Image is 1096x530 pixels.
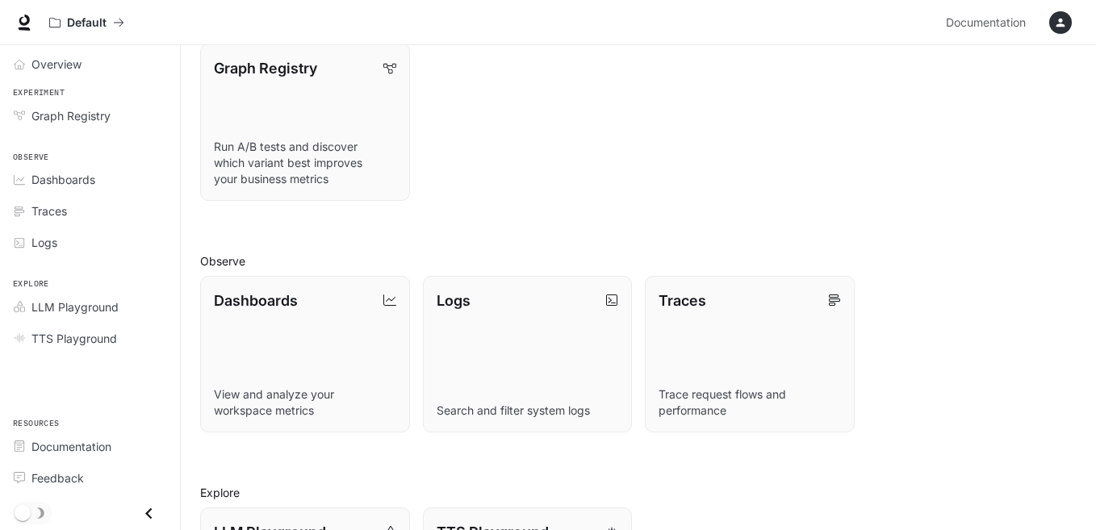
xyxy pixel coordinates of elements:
[200,484,1077,501] h2: Explore
[200,44,410,201] a: Graph RegistryRun A/B tests and discover which variant best improves your business metrics
[6,50,174,78] a: Overview
[31,56,82,73] span: Overview
[214,386,396,419] p: View and analyze your workspace metrics
[31,107,111,124] span: Graph Registry
[423,276,633,433] a: LogsSearch and filter system logs
[659,386,841,419] p: Trace request flows and performance
[6,228,174,257] a: Logs
[200,276,410,433] a: DashboardsView and analyze your workspace metrics
[645,276,855,433] a: TracesTrace request flows and performance
[31,234,57,251] span: Logs
[946,13,1026,33] span: Documentation
[214,290,298,311] p: Dashboards
[659,290,706,311] p: Traces
[131,497,167,530] button: Close drawer
[31,202,67,219] span: Traces
[31,298,119,315] span: LLM Playground
[939,6,1038,39] a: Documentation
[214,57,317,79] p: Graph Registry
[6,293,174,321] a: LLM Playground
[6,324,174,353] a: TTS Playground
[437,403,619,419] p: Search and filter system logs
[31,171,95,188] span: Dashboards
[31,438,111,455] span: Documentation
[200,252,1077,269] h2: Observe
[437,290,471,311] p: Logs
[6,432,174,461] a: Documentation
[214,139,396,187] p: Run A/B tests and discover which variant best improves your business metrics
[6,197,174,225] a: Traces
[42,6,132,39] button: All workspaces
[67,16,107,30] p: Default
[6,464,174,492] a: Feedback
[6,102,174,130] a: Graph Registry
[6,165,174,194] a: Dashboards
[31,469,84,486] span: Feedback
[31,330,117,347] span: TTS Playground
[15,503,31,521] span: Dark mode toggle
